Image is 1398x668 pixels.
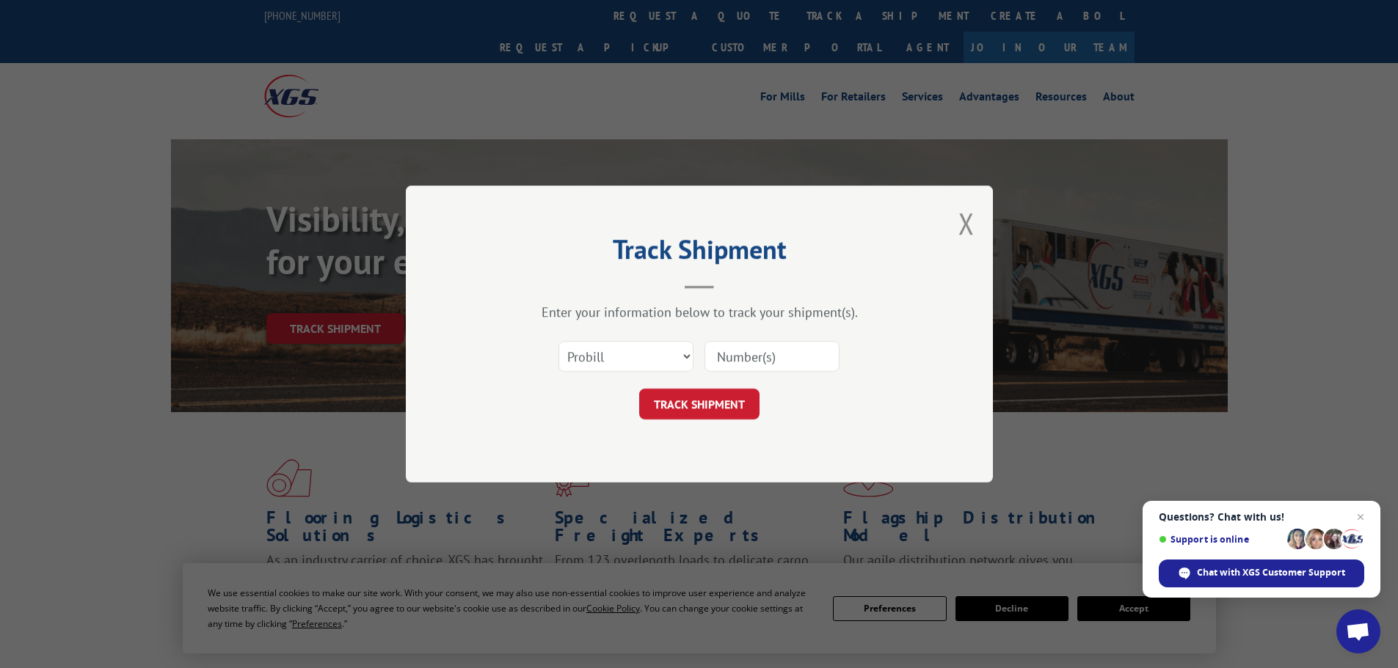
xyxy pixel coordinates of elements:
[705,341,840,372] input: Number(s)
[479,304,920,320] div: Enter your information below to track your shipment(s).
[958,204,975,243] button: Close modal
[1159,534,1282,545] span: Support is online
[1159,559,1364,587] span: Chat with XGS Customer Support
[1197,566,1345,579] span: Chat with XGS Customer Support
[1159,511,1364,523] span: Questions? Chat with us!
[479,239,920,267] h2: Track Shipment
[1336,609,1380,653] a: Open chat
[639,389,760,419] button: TRACK SHIPMENT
